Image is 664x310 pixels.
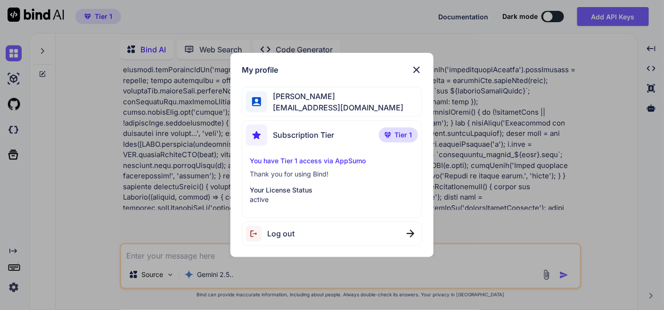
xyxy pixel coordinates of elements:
[242,64,278,75] h1: My profile
[273,129,334,141] span: Subscription Tier
[250,169,414,179] p: Thank you for using Bind!
[250,195,414,204] p: active
[267,102,403,113] span: [EMAIL_ADDRESS][DOMAIN_NAME]
[267,228,295,239] span: Log out
[395,130,412,140] span: Tier 1
[252,97,261,106] img: profile
[246,125,267,146] img: subscription
[411,64,422,75] img: close
[250,156,414,166] p: You have Tier 1 access via AppSumo
[246,226,267,242] img: logout
[250,185,414,195] p: Your License Status
[267,91,403,102] span: [PERSON_NAME]
[385,132,391,138] img: premium
[407,230,414,237] img: close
